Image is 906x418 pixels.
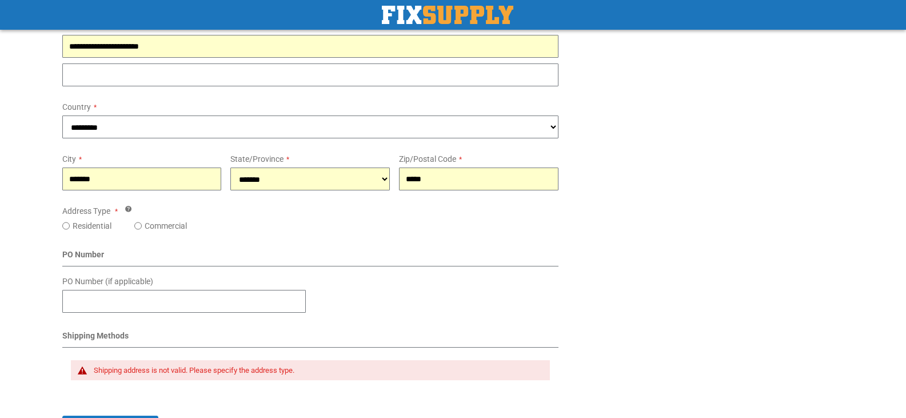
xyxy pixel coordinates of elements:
span: Street Address [62,22,114,31]
span: Zip/Postal Code [399,154,456,164]
span: City [62,154,76,164]
span: PO Number (if applicable) [62,277,153,286]
div: Shipping address is not valid. Please specify the address type. [94,366,539,375]
span: State/Province [230,154,284,164]
label: Residential [73,220,111,232]
img: Fix Industrial Supply [382,6,513,24]
div: Shipping Methods [62,330,559,348]
label: Commercial [145,220,187,232]
div: PO Number [62,249,559,266]
span: Address Type [62,206,110,216]
a: store logo [382,6,513,24]
span: Country [62,102,91,112]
